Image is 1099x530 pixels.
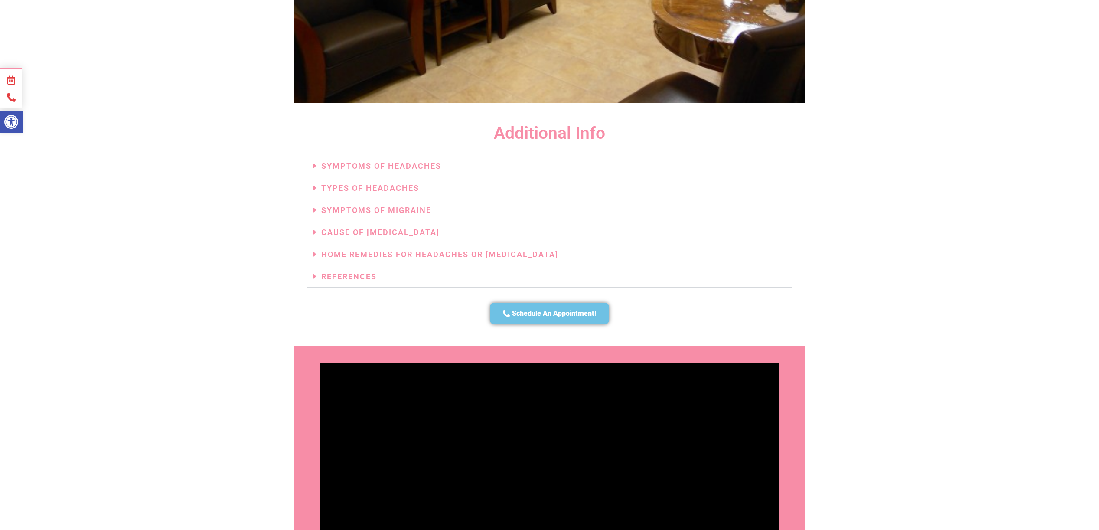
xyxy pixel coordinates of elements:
[307,221,792,243] h3: Cause Of [MEDICAL_DATA]
[321,183,419,193] a: Types Of Headaches
[307,177,792,199] h3: Types Of Headaches
[307,199,792,221] h3: Symptoms Of Migraine
[490,303,609,325] a: Schedule An Appointment!
[303,125,797,142] p: Additional Info
[321,272,377,281] a: References
[307,243,792,265] h3: Home Remedies For Headaches Or [MEDICAL_DATA]
[307,265,792,288] h3: References
[321,206,431,215] a: Symptoms Of Migraine
[321,161,441,170] a: Symptoms Of Headaches
[321,250,558,259] a: Home Remedies For Headaches Or [MEDICAL_DATA]
[321,228,440,237] a: Cause Of [MEDICAL_DATA]
[307,155,792,177] h3: Symptoms Of Headaches
[512,309,596,318] span: Schedule An Appointment!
